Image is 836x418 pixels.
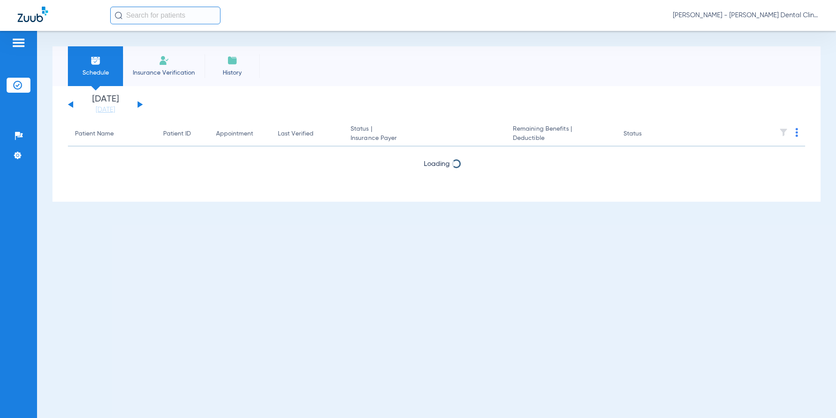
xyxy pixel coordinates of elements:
span: [PERSON_NAME] - [PERSON_NAME] Dental Clinic | SEARHC [673,11,818,20]
div: Last Verified [278,129,313,139]
div: Appointment [216,129,264,139]
input: Search for patients [110,7,220,24]
div: Appointment [216,129,253,139]
span: Schedule [75,68,116,77]
a: [DATE] [79,105,132,114]
img: History [227,55,238,66]
img: Manual Insurance Verification [159,55,169,66]
img: filter.svg [779,128,788,137]
img: group-dot-blue.svg [795,128,798,137]
li: [DATE] [79,95,132,114]
span: Deductible [513,134,609,143]
img: Schedule [90,55,101,66]
div: Patient ID [163,129,191,139]
div: Last Verified [278,129,336,139]
img: Search Icon [115,11,123,19]
span: Insurance Verification [130,68,198,77]
th: Remaining Benefits | [506,122,616,147]
div: Patient ID [163,129,202,139]
img: hamburger-icon [11,38,26,48]
img: Zuub Logo [18,7,48,22]
span: History [211,68,253,77]
span: Insurance Payer [351,134,499,143]
span: Loading [424,161,450,168]
div: Patient Name [75,129,114,139]
th: Status [616,122,676,147]
th: Status | [343,122,506,147]
div: Patient Name [75,129,149,139]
